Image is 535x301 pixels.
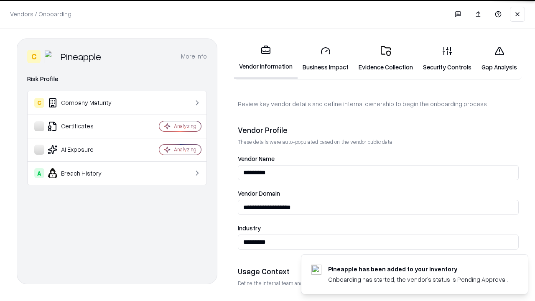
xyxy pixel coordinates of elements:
label: Vendor Domain [238,190,519,196]
label: Industry [238,225,519,231]
p: Review key vendor details and define internal ownership to begin the onboarding process. [238,99,519,108]
label: Vendor Name [238,156,519,162]
div: Company Maturity [34,98,134,108]
p: Vendors / Onboarding [10,10,71,18]
p: These details were auto-populated based on the vendor public data [238,138,519,145]
div: Vendor Profile [238,125,519,135]
a: Evidence Collection [354,39,418,78]
div: Usage Context [238,266,519,276]
div: C [34,98,44,108]
div: Analyzing [174,122,196,130]
div: Breach History [34,168,134,178]
img: Pineapple [44,50,57,63]
a: Vendor Information [234,38,298,79]
a: Gap Analysis [476,39,522,78]
div: Pineapple has been added to your inventory [328,265,508,273]
div: Pineapple [61,50,101,63]
button: More info [181,49,207,64]
div: A [34,168,44,178]
p: Define the internal team and reason for using this vendor. This helps assess business relevance a... [238,280,519,287]
img: pineappleenergy.com [311,265,321,275]
div: AI Exposure [34,145,134,155]
a: Security Controls [418,39,476,78]
div: Risk Profile [27,74,207,84]
div: Certificates [34,121,134,131]
a: Business Impact [298,39,354,78]
div: C [27,50,41,63]
div: Onboarding has started, the vendor's status is Pending Approval. [328,275,508,284]
div: Analyzing [174,146,196,153]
